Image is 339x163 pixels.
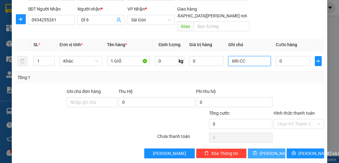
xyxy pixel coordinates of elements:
div: 0824200104 [59,20,113,29]
span: Định lượng [158,42,181,47]
span: [GEOGRAPHIC_DATA][PERSON_NAME] nơi [162,12,249,19]
span: Cước hàng [276,42,297,47]
div: KHA [59,13,113,20]
th: Ghi chú [226,39,273,51]
div: 20.000 [5,33,56,40]
span: Nhận: [59,6,74,12]
span: [PERSON_NAME] [153,150,186,157]
span: Gửi: [5,6,15,12]
span: kg [178,56,184,66]
span: plus [315,59,321,64]
span: user-add [116,17,121,22]
span: CR : [5,33,14,40]
button: [PERSON_NAME] [144,148,195,158]
span: Giá trị hàng [189,42,212,47]
span: printer [292,151,296,156]
button: delete [17,56,27,66]
div: Người nhận [78,6,125,12]
input: VD: Bàn, Ghế [107,56,149,66]
span: Xóa Thông tin [211,150,238,157]
span: Thu Hộ [118,89,133,94]
div: Phí thu hộ [196,88,272,97]
span: plus [16,17,25,22]
button: save[PERSON_NAME] [248,148,285,158]
button: plus [16,14,26,24]
label: Ghi chú đơn hàng [67,89,101,94]
div: Sài Gòn [59,5,113,13]
span: VP Nhận [127,7,145,11]
input: Dọc đường [194,21,249,31]
span: Tổng cước [209,111,230,116]
input: 0 [189,56,223,66]
div: GIANG [5,13,55,20]
div: Chợ Lách [5,5,55,13]
button: printer[PERSON_NAME] và In [287,148,324,158]
span: Sài Gòn [131,15,171,24]
button: plus [315,56,322,66]
div: SĐT Người Nhận [28,6,75,12]
span: Giao hàng [177,7,197,11]
span: save [253,151,257,156]
div: Chưa thanh toán [157,133,208,144]
span: delete [204,151,209,156]
input: Ghi chú đơn hàng [67,97,117,107]
span: Giao [177,21,194,31]
span: SL [74,43,82,52]
span: Tên hàng [107,42,127,47]
div: Tổng: 1 [17,74,132,81]
input: Ghi Chú [228,56,271,66]
span: Khác [63,56,98,66]
button: deleteXóa Thông tin [196,148,247,158]
div: 0945019038 [5,20,55,29]
label: Hình thức thanh toán [274,111,315,116]
span: [PERSON_NAME] [260,150,293,157]
div: Tên hàng: GỬI 660K ( : 1 ) [5,44,113,51]
span: Đơn vị tính [60,42,83,47]
span: SL [33,42,38,47]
